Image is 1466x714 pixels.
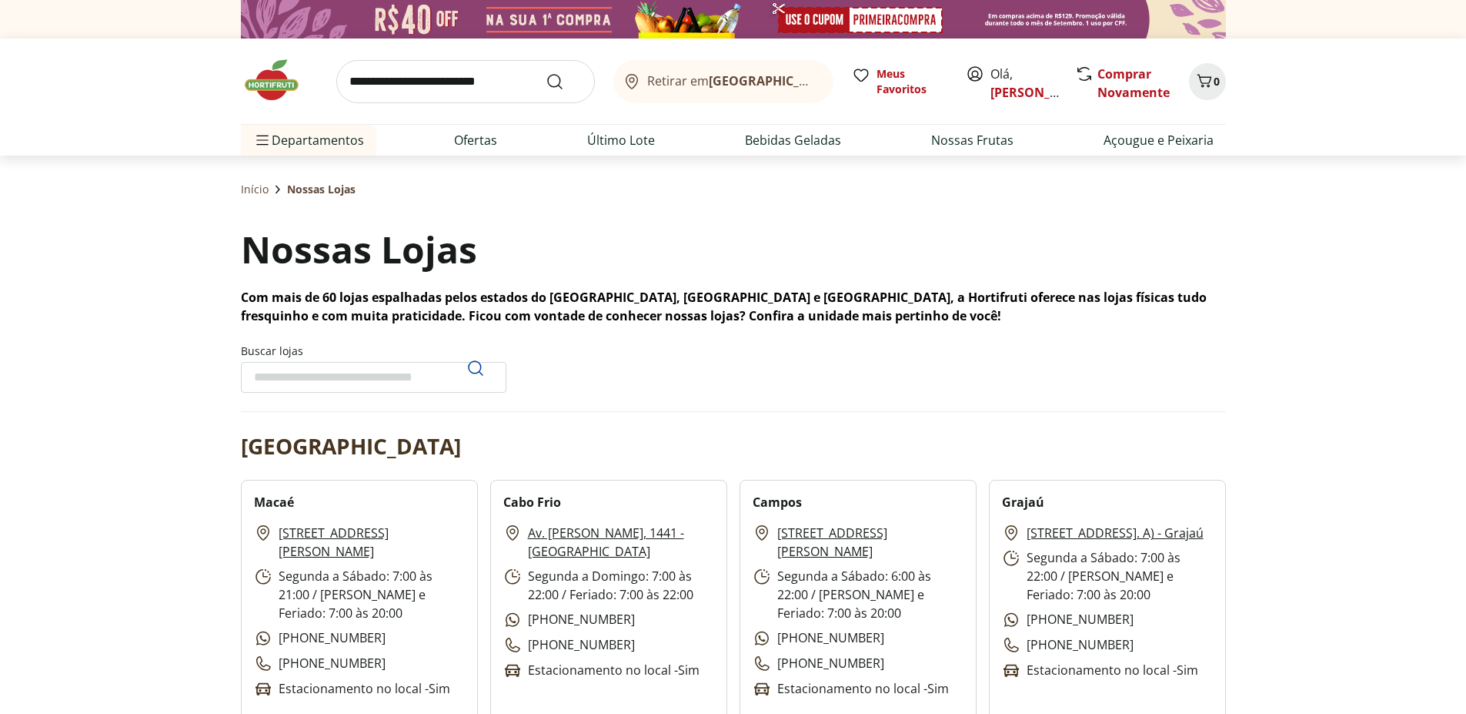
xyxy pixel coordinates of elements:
[990,84,1090,101] a: [PERSON_NAME]
[253,122,364,159] span: Departamentos
[877,66,947,97] span: Meus Favoritos
[613,60,833,103] button: Retirar em[GEOGRAPHIC_DATA]/[GEOGRAPHIC_DATA]
[1002,548,1213,604] p: Segunda a Sábado: 7:00 às 22:00 / [PERSON_NAME] e Feriado: 7:00 às 20:00
[254,567,465,622] p: Segunda a Sábado: 7:00 às 21:00 / [PERSON_NAME] e Feriado: 7:00 às 20:00
[503,661,700,680] p: Estacionamento no local - Sim
[1104,131,1214,149] a: Açougue e Peixaria
[241,288,1226,325] p: Com mais de 60 lojas espalhadas pelos estados do [GEOGRAPHIC_DATA], [GEOGRAPHIC_DATA] e [GEOGRAPH...
[241,182,269,197] a: Início
[745,131,841,149] a: Bebidas Geladas
[546,72,583,91] button: Submit Search
[1214,74,1220,89] span: 0
[254,493,294,511] h2: Macaé
[709,72,968,89] b: [GEOGRAPHIC_DATA]/[GEOGRAPHIC_DATA]
[753,679,949,699] p: Estacionamento no local - Sim
[241,344,506,393] label: Buscar lojas
[241,57,318,103] img: Hortifruti
[241,431,461,461] h2: [GEOGRAPHIC_DATA]
[1002,661,1198,680] p: Estacionamento no local - Sim
[528,524,714,561] a: Av. [PERSON_NAME], 1441 - [GEOGRAPHIC_DATA]
[647,74,817,88] span: Retirar em
[279,524,465,561] a: [STREET_ADDRESS][PERSON_NAME]
[241,362,506,393] input: Buscar lojasPesquisar
[287,182,356,197] span: Nossas Lojas
[254,654,386,673] p: [PHONE_NUMBER]
[1189,63,1226,100] button: Carrinho
[503,567,714,604] p: Segunda a Domingo: 7:00 às 22:00 / Feriado: 7:00 às 22:00
[753,629,884,648] p: [PHONE_NUMBER]
[587,131,655,149] a: Último Lote
[753,567,963,622] p: Segunda a Sábado: 6:00 às 22:00 / [PERSON_NAME] e Feriado: 7:00 às 20:00
[1027,524,1204,542] a: [STREET_ADDRESS]. A) - Grajaú
[777,524,963,561] a: [STREET_ADDRESS][PERSON_NAME]
[457,350,494,387] button: Pesquisar
[454,131,497,149] a: Ofertas
[990,65,1059,102] span: Olá,
[753,493,802,511] h2: Campos
[254,629,386,648] p: [PHONE_NUMBER]
[253,122,272,159] button: Menu
[1002,493,1044,511] h2: Grajaú
[1097,65,1170,101] a: Comprar Novamente
[336,60,595,103] input: search
[931,131,1014,149] a: Nossas Frutas
[503,493,561,511] h2: Cabo Frio
[241,223,477,276] h1: Nossas Lojas
[1002,635,1134,655] p: [PHONE_NUMBER]
[503,610,635,629] p: [PHONE_NUMBER]
[503,635,635,655] p: [PHONE_NUMBER]
[753,654,884,673] p: [PHONE_NUMBER]
[254,679,450,699] p: Estacionamento no local - Sim
[852,66,947,97] a: Meus Favoritos
[1002,610,1134,629] p: [PHONE_NUMBER]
